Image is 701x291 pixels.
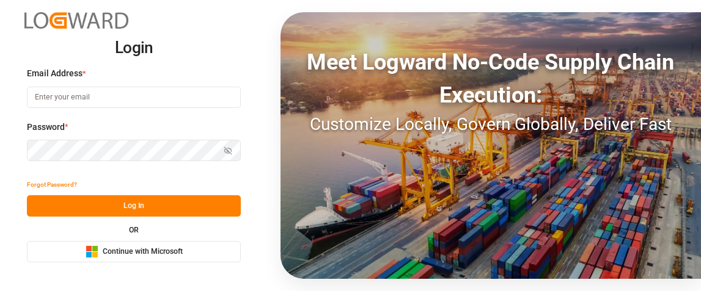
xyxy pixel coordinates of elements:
[27,87,241,108] input: Enter your email
[103,246,183,257] span: Continue with Microsoft
[281,112,701,137] div: Customize Locally, Govern Globally, Deliver Fast
[281,46,701,112] div: Meet Logward No-Code Supply Chain Execution:
[27,121,65,134] span: Password
[24,12,128,29] img: Logward_new_orange.png
[27,67,83,80] span: Email Address
[27,174,77,195] button: Forgot Password?
[129,226,139,234] small: OR
[27,29,241,68] h2: Login
[27,241,241,262] button: Continue with Microsoft
[27,195,241,217] button: Log In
